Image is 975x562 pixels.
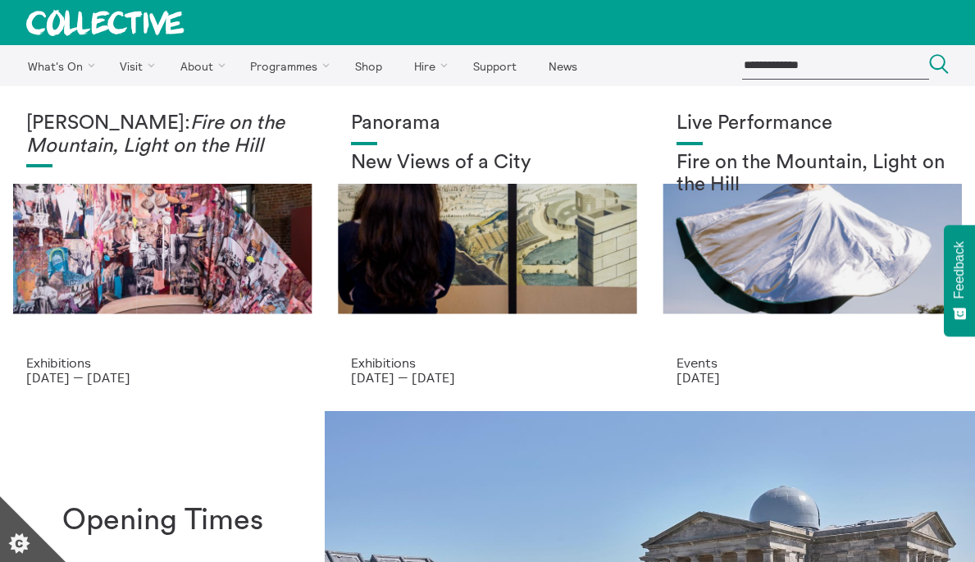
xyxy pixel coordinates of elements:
p: [DATE] — [DATE] [351,370,623,385]
a: Collective Panorama June 2025 small file 8 Panorama New Views of a City Exhibitions [DATE] — [DATE] [325,86,649,411]
p: [DATE] [677,370,949,385]
a: Photo: Eoin Carey Live Performance Fire on the Mountain, Light on the Hill Events [DATE] [650,86,975,411]
p: Exhibitions [26,355,298,370]
a: Programmes [236,45,338,86]
a: Hire [400,45,456,86]
h1: Panorama [351,112,623,135]
button: Feedback - Show survey [944,225,975,336]
h2: Fire on the Mountain, Light on the Hill [677,152,949,197]
p: [DATE] — [DATE] [26,370,298,385]
p: Exhibitions [351,355,623,370]
span: Feedback [952,241,967,299]
a: Shop [340,45,396,86]
h1: Opening Times [62,504,263,537]
a: About [166,45,233,86]
p: Events [677,355,949,370]
a: What's On [13,45,103,86]
em: Fire on the Mountain, Light on the Hill [26,113,285,156]
h1: [PERSON_NAME]: [26,112,298,158]
h1: Live Performance [677,112,949,135]
a: News [534,45,591,86]
h2: New Views of a City [351,152,623,175]
a: Visit [106,45,163,86]
a: Support [458,45,531,86]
